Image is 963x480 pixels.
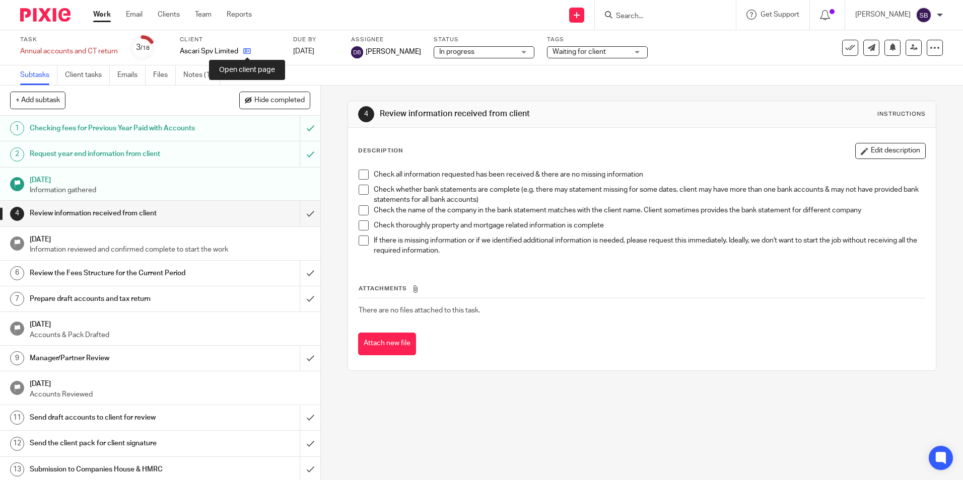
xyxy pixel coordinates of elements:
h1: Review the Fees Structure for the Current Period [30,266,203,281]
div: 13 [10,462,24,476]
h1: Send draft accounts to client for review [30,410,203,425]
label: Status [434,36,534,44]
p: Information reviewed and confirmed complete to start the work [30,245,311,255]
h1: Prepare draft accounts and tax return [30,291,203,306]
button: Attach new file [358,333,416,355]
p: Check whether bank statements are complete (e.g. there may statement missing for some dates, clie... [374,185,925,205]
a: Notes (1) [183,65,220,85]
span: [PERSON_NAME] [366,47,421,57]
span: Get Support [761,11,799,18]
label: Assignee [351,36,421,44]
p: [PERSON_NAME] [855,10,911,20]
div: 9 [10,351,24,365]
button: Hide completed [239,92,310,109]
span: [DATE] [293,48,314,55]
div: 6 [10,266,24,280]
p: Ascari Spv Limited [180,46,238,56]
span: Attachments [359,286,407,291]
h1: [DATE] [30,173,311,185]
a: Email [126,10,143,20]
p: If there is missing information or if we identified additional information is needed, please requ... [374,235,925,256]
h1: Review information received from client [380,109,663,119]
h1: Send the client pack for client signature [30,436,203,451]
div: 2 [10,147,24,162]
h1: [DATE] [30,317,311,330]
div: 4 [358,106,374,122]
a: Emails [117,65,146,85]
label: Client [180,36,281,44]
span: Waiting for client [553,48,606,55]
input: Search [615,12,706,21]
a: Files [153,65,176,85]
span: Hide completed [254,97,305,105]
img: svg%3E [351,46,363,58]
h1: Submission to Companies House & HMRC [30,462,203,477]
span: In progress [439,48,474,55]
label: Tags [547,36,648,44]
h1: Request year end information from client [30,146,203,162]
div: 11 [10,411,24,425]
h1: [DATE] [30,232,311,245]
h1: Manager/Partner Review [30,351,203,366]
a: Clients [158,10,180,20]
div: 7 [10,292,24,306]
h1: Review information received from client [30,206,203,221]
img: Pixie [20,8,71,22]
div: 12 [10,437,24,451]
div: 1 [10,121,24,135]
div: Instructions [877,110,926,118]
h1: [DATE] [30,376,311,389]
p: Accounts Reviewed [30,389,311,399]
small: /18 [141,45,150,51]
p: Information gathered [30,185,311,195]
a: Team [195,10,212,20]
label: Task [20,36,118,44]
label: Due by [293,36,338,44]
button: Edit description [855,143,926,159]
a: Work [93,10,111,20]
p: Description [358,147,403,155]
img: svg%3E [916,7,932,23]
div: Annual accounts and CT return [20,46,118,56]
a: Reports [227,10,252,20]
p: Check all information requested has been received & there are no missing information [374,170,925,180]
a: Subtasks [20,65,57,85]
div: 4 [10,207,24,221]
a: Audit logs [228,65,266,85]
p: Accounts & Pack Drafted [30,330,311,340]
button: + Add subtask [10,92,65,109]
a: Client tasks [65,65,110,85]
h1: Checking fees for Previous Year Paid with Accounts [30,121,203,136]
p: Check thoroughly property and mortgage related information is complete [374,220,925,230]
div: 3 [136,42,150,53]
p: Check the name of the company in the bank statement matches with the client name. Client sometime... [374,205,925,215]
span: There are no files attached to this task. [359,307,480,314]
